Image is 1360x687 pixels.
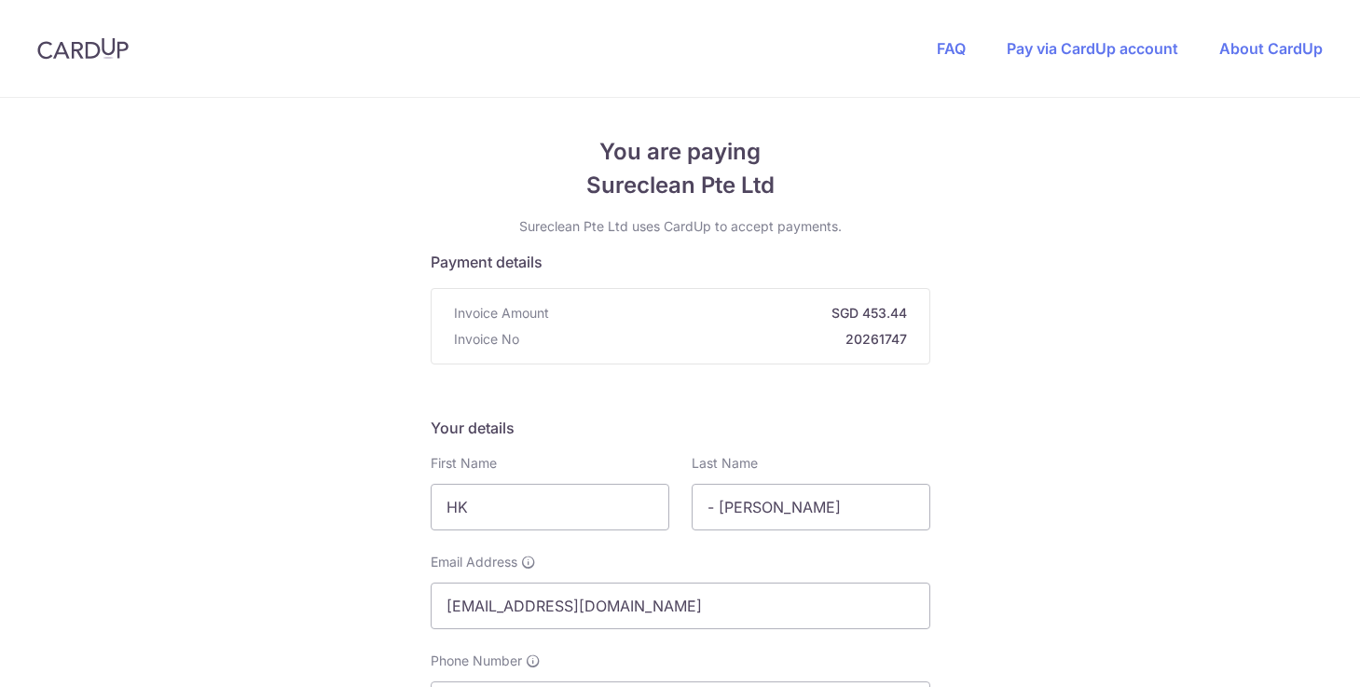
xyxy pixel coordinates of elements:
label: First Name [431,454,497,473]
strong: SGD 453.44 [556,304,907,323]
input: Email address [431,583,930,629]
a: FAQ [937,39,966,58]
span: Invoice Amount [454,304,549,323]
input: Last name [692,484,930,530]
label: Last Name [692,454,758,473]
span: Phone Number [431,652,522,670]
span: Invoice No [454,330,519,349]
a: Pay via CardUp account [1007,39,1178,58]
a: About CardUp [1219,39,1323,58]
span: Sureclean Pte Ltd [431,169,930,202]
p: Sureclean Pte Ltd uses CardUp to accept payments. [431,217,930,236]
h5: Payment details [431,251,930,273]
h5: Your details [431,417,930,439]
span: You are paying [431,135,930,169]
input: First name [431,484,669,530]
strong: 20261747 [527,330,907,349]
span: Email Address [431,553,517,571]
img: CardUp [37,37,129,60]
